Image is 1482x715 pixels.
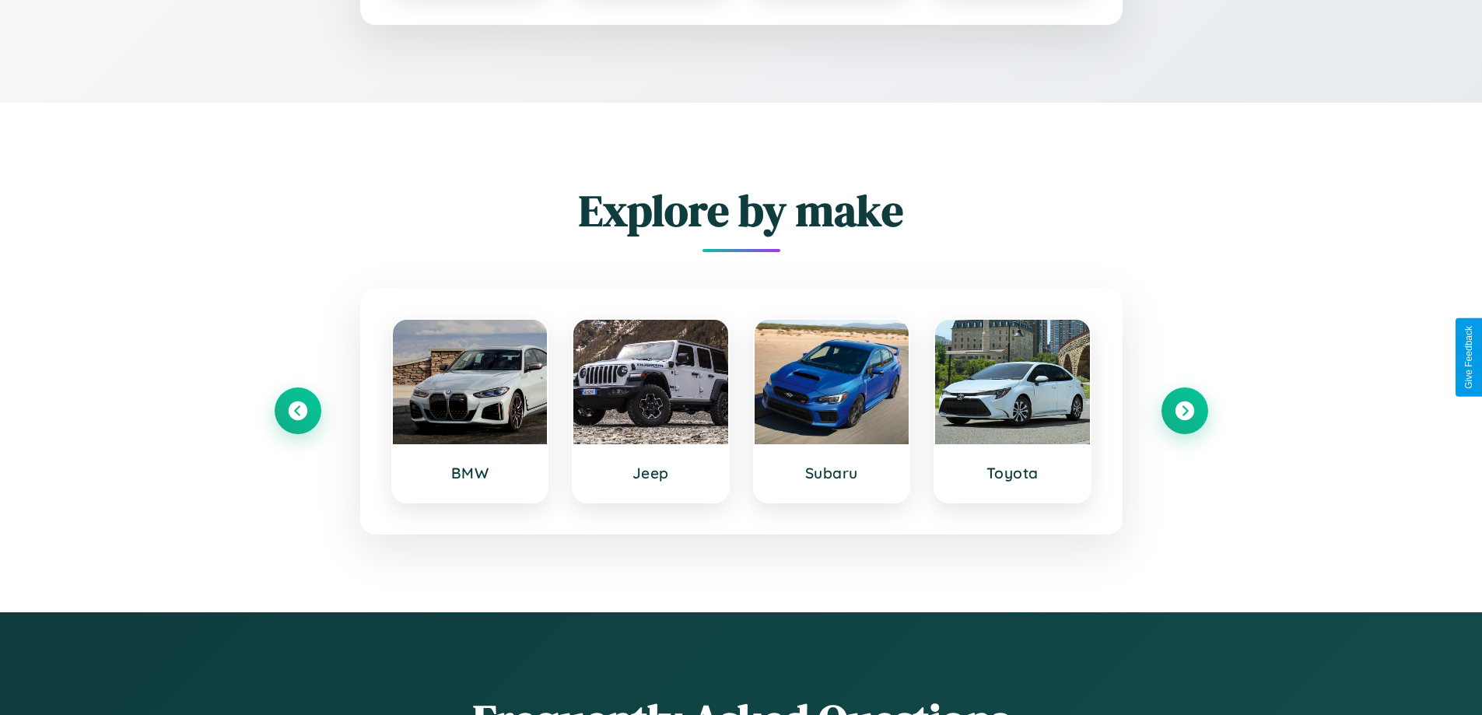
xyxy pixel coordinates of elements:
[589,464,713,482] h3: Jeep
[951,464,1074,482] h3: Toyota
[408,464,532,482] h3: BMW
[770,464,894,482] h3: Subaru
[1463,326,1474,389] div: Give Feedback
[275,181,1208,240] h2: Explore by make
